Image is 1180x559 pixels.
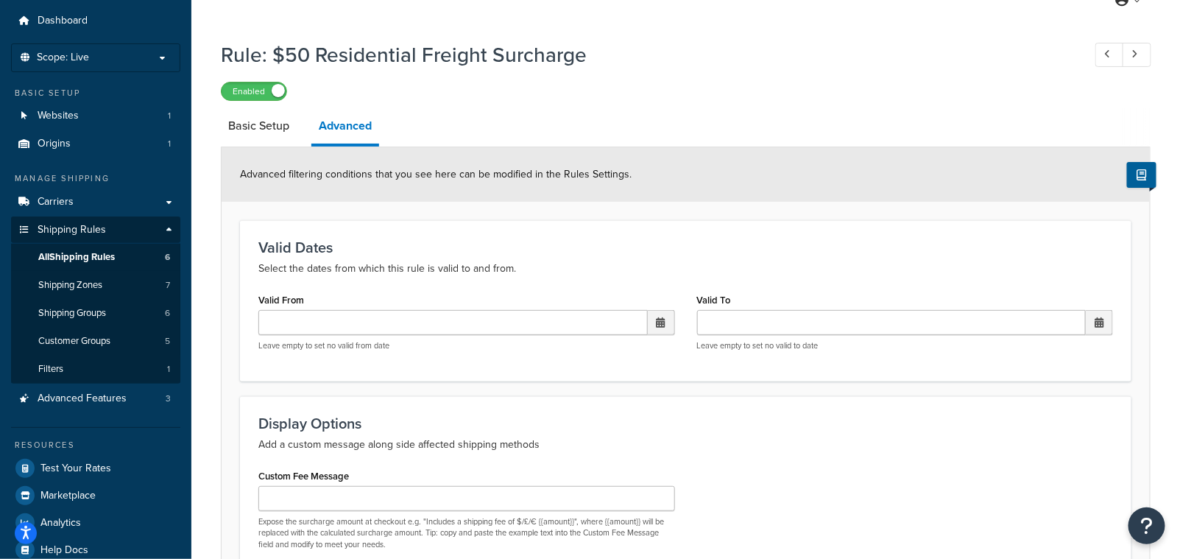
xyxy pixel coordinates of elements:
li: Filters [11,356,180,383]
li: Websites [11,102,180,130]
span: 1 [168,138,171,150]
span: All Shipping Rules [38,251,115,264]
label: Valid To [697,295,731,306]
h3: Valid Dates [258,239,1113,256]
a: Advanced [311,108,379,147]
a: Shipping Groups6 [11,300,180,327]
a: Shipping Zones7 [11,272,180,299]
label: Custom Fee Message [258,471,349,482]
div: Resources [11,439,180,451]
p: Leave empty to set no valid from date [258,340,675,351]
p: Expose the surcharge amount at checkout e.g. "Includes a shipping fee of $/£/€ {{amount}}", where... [258,516,675,550]
h3: Display Options [258,415,1113,432]
li: Advanced Features [11,385,180,412]
a: Marketplace [11,482,180,509]
a: Origins1 [11,130,180,158]
a: Shipping Rules [11,217,180,244]
span: 1 [168,110,171,122]
span: Shipping Zones [38,279,102,292]
span: Advanced filtering conditions that you see here can be modified in the Rules Settings. [240,166,632,182]
a: Analytics [11,510,180,536]
span: Carriers [38,196,74,208]
label: Valid From [258,295,304,306]
a: Previous Record [1095,43,1124,67]
h1: Rule: $50 Residential Freight Surcharge [221,41,1068,69]
a: Carriers [11,189,180,216]
span: Marketplace [40,490,96,502]
a: AllShipping Rules6 [11,244,180,271]
span: Dashboard [38,15,88,27]
span: Origins [38,138,71,150]
a: Basic Setup [221,108,297,144]
a: Dashboard [11,7,180,35]
span: Test Your Rates [40,463,111,475]
span: Shipping Rules [38,224,106,236]
label: Enabled [222,82,286,100]
a: Test Your Rates [11,455,180,482]
p: Leave empty to set no valid to date [697,340,1114,351]
a: Advanced Features3 [11,385,180,412]
a: Next Record [1123,43,1151,67]
span: Scope: Live [37,52,89,64]
p: Add a custom message along side affected shipping methods [258,436,1113,454]
button: Open Resource Center [1128,507,1165,544]
span: Advanced Features [38,393,127,405]
span: 7 [166,279,170,292]
span: Shipping Groups [38,307,106,320]
button: Show Help Docs [1127,162,1156,188]
li: Shipping Groups [11,300,180,327]
span: Filters [38,363,63,376]
a: Filters1 [11,356,180,383]
span: 5 [165,335,170,348]
div: Manage Shipping [11,172,180,185]
a: Customer Groups5 [11,328,180,355]
li: Shipping Rules [11,217,180,384]
span: Analytics [40,517,81,530]
span: 1 [167,363,170,376]
span: 6 [165,251,170,264]
span: 3 [166,393,171,405]
li: Shipping Zones [11,272,180,299]
p: Select the dates from which this rule is valid to and from. [258,260,1113,278]
a: Websites1 [11,102,180,130]
li: Customer Groups [11,328,180,355]
span: Websites [38,110,79,122]
span: 6 [165,307,170,320]
span: Help Docs [40,544,88,557]
li: Origins [11,130,180,158]
span: Customer Groups [38,335,110,348]
div: Basic Setup [11,87,180,99]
